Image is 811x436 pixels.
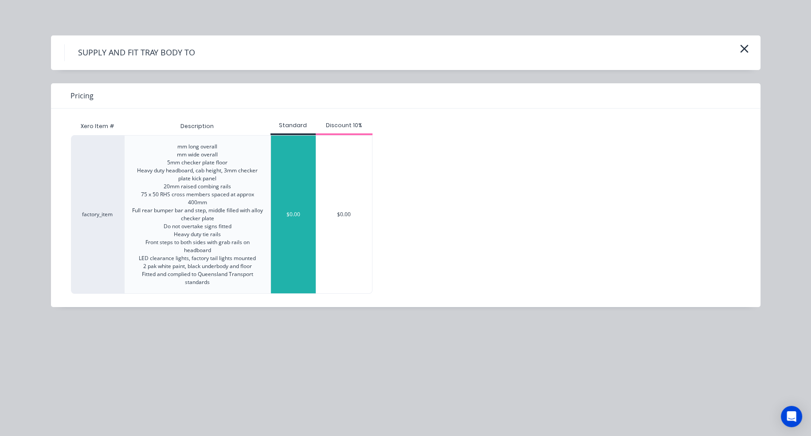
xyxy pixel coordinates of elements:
div: Xero Item # [71,117,124,135]
span: Pricing [71,90,94,101]
div: Discount 10% [316,121,372,129]
div: mm long overall mm wide overall 5mm checker plate floor Heavy duty headboard, cab height, 3mm che... [132,143,263,286]
div: Description [173,115,221,137]
div: Open Intercom Messenger [781,406,802,427]
h4: SUPPLY AND FIT TRAY BODY TO [64,44,208,61]
div: factory_item [71,135,124,294]
div: $0.00 [271,136,316,293]
div: Standard [270,121,316,129]
div: $0.00 [316,136,372,293]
